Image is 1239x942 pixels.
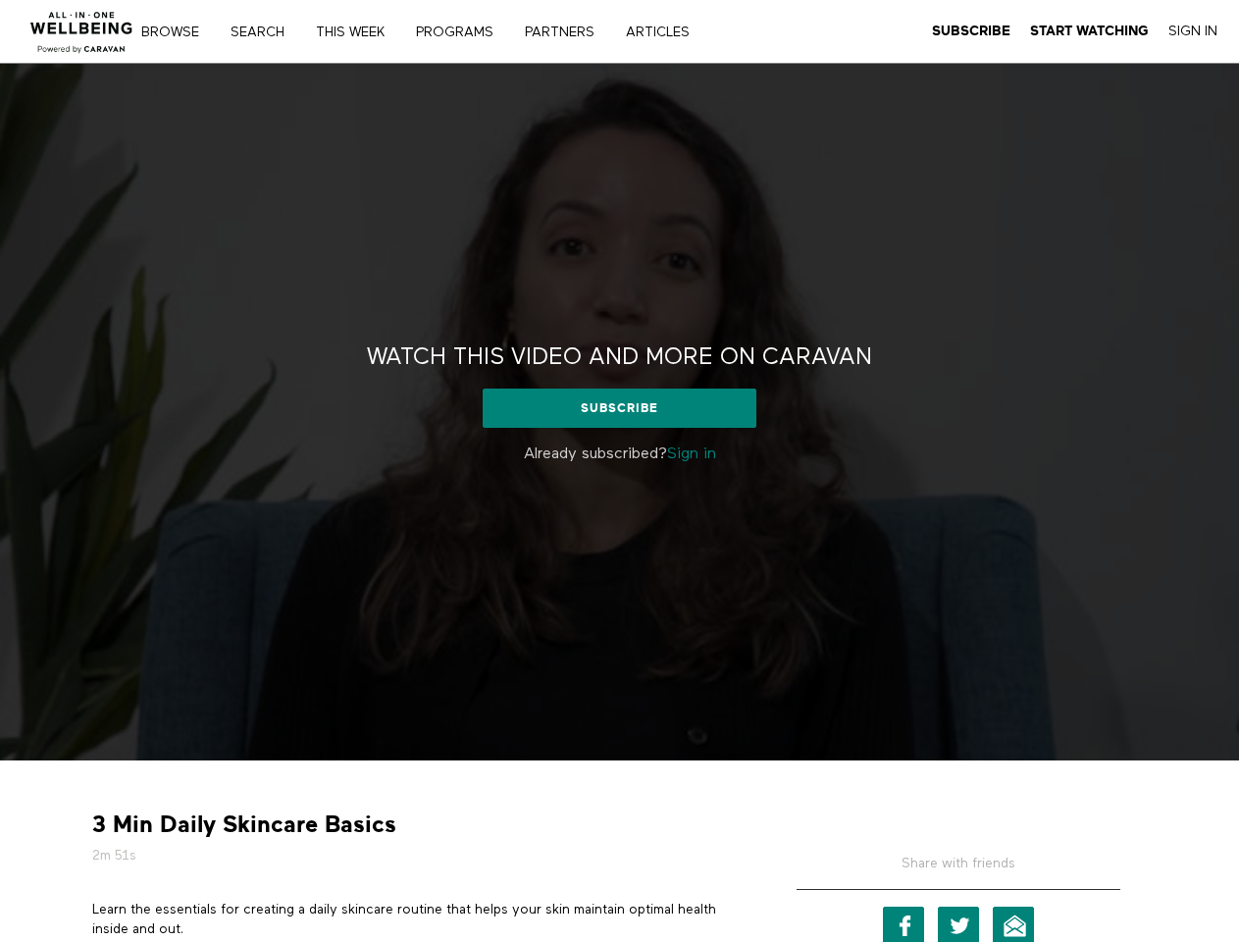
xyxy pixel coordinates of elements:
strong: Subscribe [932,24,1010,38]
a: Sign in [667,446,716,462]
strong: Start Watching [1030,24,1149,38]
h2: Watch this video and more on CARAVAN [367,342,872,373]
p: Already subscribed? [335,443,905,466]
a: Search [224,26,305,39]
a: THIS WEEK [309,26,405,39]
a: Sign In [1168,23,1217,40]
h5: Share with friends [797,854,1119,889]
h5: 2m 51s [92,846,741,865]
p: Learn the essentials for creating a daily skincare routine that helps your skin maintain optimal ... [92,900,741,940]
nav: Primary [155,22,730,41]
a: Subscribe [932,23,1010,40]
a: ARTICLES [619,26,710,39]
a: Browse [134,26,220,39]
a: Subscribe [483,389,756,428]
a: Start Watching [1030,23,1149,40]
strong: 3 Min Daily Skincare Basics [92,810,396,840]
a: PROGRAMS [409,26,514,39]
a: PARTNERS [518,26,615,39]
